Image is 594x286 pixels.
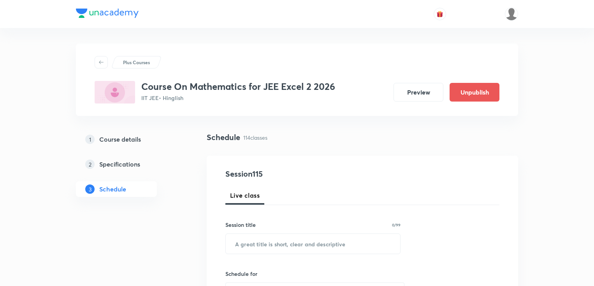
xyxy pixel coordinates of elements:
[225,270,401,278] h6: Schedule for
[123,59,150,66] p: Plus Courses
[505,7,518,21] img: VIVEK
[226,234,400,254] input: A great title is short, clear and descriptive
[99,184,126,194] h5: Schedule
[436,11,443,18] img: avatar
[76,156,182,172] a: 2Specifications
[392,223,401,227] p: 0/99
[85,184,95,194] p: 3
[85,160,95,169] p: 2
[207,132,240,143] h4: Schedule
[225,168,367,180] h4: Session 115
[394,83,443,102] button: Preview
[230,191,260,200] span: Live class
[450,83,499,102] button: Unpublish
[434,8,446,20] button: avatar
[141,94,335,102] p: IIT JEE • Hinglish
[141,81,335,92] h3: Course On Mathematics for JEE Excel 2 2026
[76,9,139,18] img: Company Logo
[99,160,140,169] h5: Specifications
[85,135,95,144] p: 1
[76,9,139,20] a: Company Logo
[225,221,256,229] h6: Session title
[95,81,135,104] img: A9B3D1D9-1C48-462E-BBEE-31CE9FFF3967_plus.png
[76,132,182,147] a: 1Course details
[243,133,267,142] p: 114 classes
[99,135,141,144] h5: Course details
